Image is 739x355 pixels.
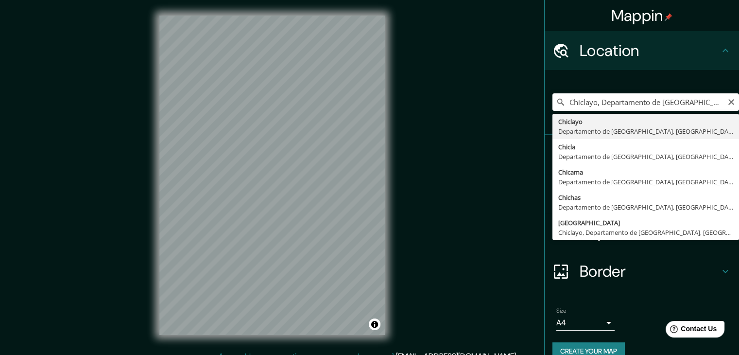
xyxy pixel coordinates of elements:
[558,152,733,161] div: Departamento de [GEOGRAPHIC_DATA], [GEOGRAPHIC_DATA]
[558,228,733,237] div: Chiclayo, Departamento de [GEOGRAPHIC_DATA], [GEOGRAPHIC_DATA]
[558,177,733,187] div: Departamento de [GEOGRAPHIC_DATA], [GEOGRAPHIC_DATA]
[727,97,735,106] button: Clear
[580,41,720,60] h4: Location
[558,117,733,126] div: Chiclayo
[611,6,673,25] h4: Mappin
[558,126,733,136] div: Departamento de [GEOGRAPHIC_DATA], [GEOGRAPHIC_DATA]
[580,223,720,242] h4: Layout
[369,319,380,330] button: Toggle attribution
[545,135,739,174] div: Pins
[545,174,739,213] div: Style
[545,213,739,252] div: Layout
[580,262,720,281] h4: Border
[653,317,728,344] iframe: Help widget launcher
[558,218,733,228] div: [GEOGRAPHIC_DATA]
[159,16,385,335] canvas: Map
[545,252,739,291] div: Border
[558,142,733,152] div: Chicla
[558,167,733,177] div: Chicama
[665,13,672,21] img: pin-icon.png
[556,307,567,315] label: Size
[558,193,733,202] div: Chichas
[552,93,739,111] input: Pick your city or area
[558,202,733,212] div: Departamento de [GEOGRAPHIC_DATA], [GEOGRAPHIC_DATA]
[545,31,739,70] div: Location
[556,315,615,331] div: A4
